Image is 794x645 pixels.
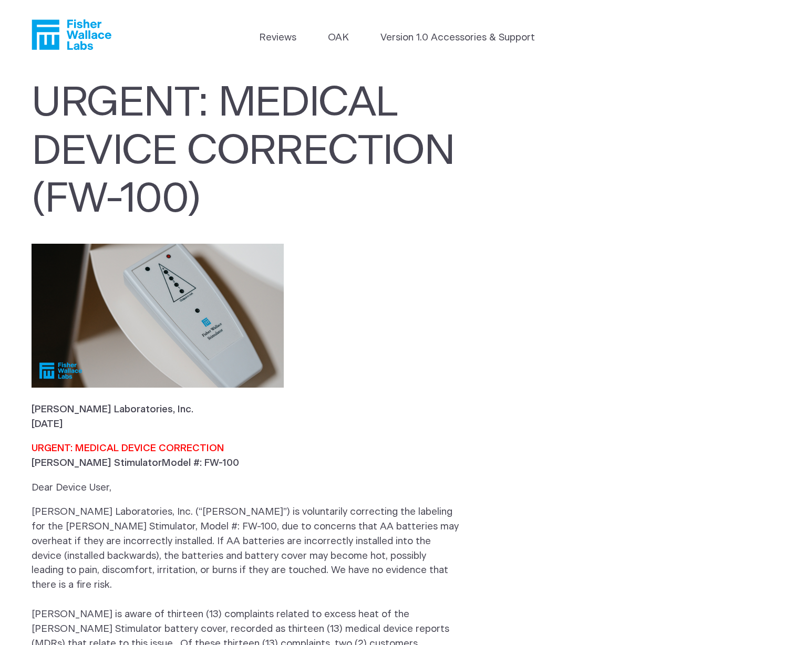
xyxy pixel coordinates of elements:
[380,30,535,45] a: Version 1.0 Accessories & Support
[32,19,111,50] a: Fisher Wallace
[32,481,460,495] p: Dear Device User,
[32,404,193,414] strong: [PERSON_NAME] Laboratories, Inc.
[32,419,63,429] strong: [DATE]
[162,458,239,468] strong: Model #: FW-100
[32,79,469,224] h1: URGENT: MEDICAL DEVICE CORRECTION (FW-100)
[328,30,349,45] a: OAK
[32,458,162,468] strong: [PERSON_NAME] Stimulator
[259,30,296,45] a: Reviews
[32,443,224,453] strong: URGENT: MEDICAL DEVICE CORRECTION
